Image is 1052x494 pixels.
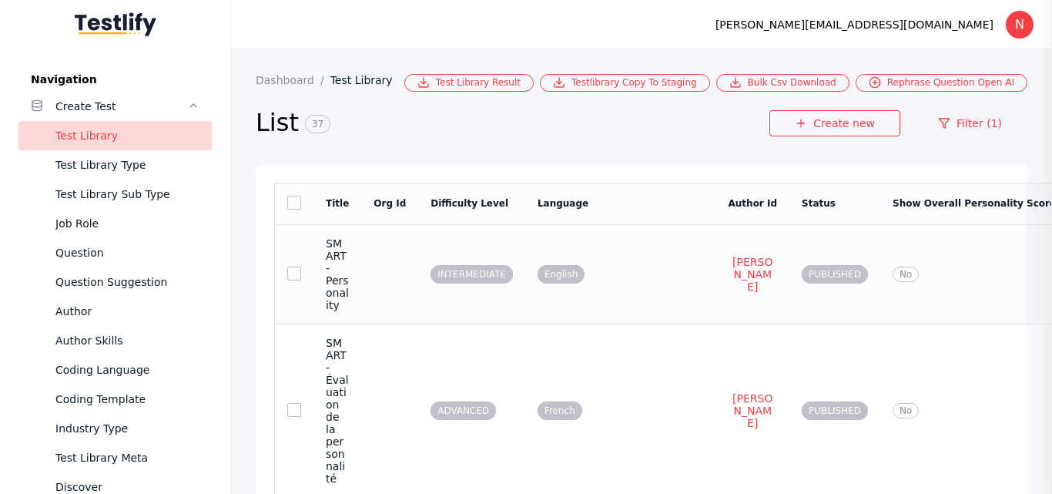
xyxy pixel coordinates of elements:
[55,244,199,262] div: Question
[18,209,212,238] a: Job Role
[1006,11,1034,39] div: N
[55,126,199,145] div: Test Library
[18,414,212,443] a: Industry Type
[326,198,349,209] a: Title
[326,337,349,485] section: SMART - Évaluation de la personnalité
[802,265,868,284] span: PUBLISHED
[431,402,496,420] span: ADVANCED
[55,273,199,291] div: Question Suggestion
[769,110,900,136] a: Create new
[716,74,849,92] a: Bulk Csv Download
[538,198,588,209] a: Language
[404,74,534,92] a: Test Library Result
[18,73,212,86] label: Navigation
[55,331,199,350] div: Author Skills
[729,255,778,294] a: [PERSON_NAME]
[75,12,156,36] img: Testlify - Backoffice
[18,267,212,297] a: Question Suggestion
[18,385,212,414] a: Coding Template
[18,326,212,355] a: Author Skills
[18,238,212,267] a: Question
[802,402,868,420] span: PUBLISHED
[305,115,330,133] span: 37
[18,297,212,326] a: Author
[893,267,919,282] span: No
[55,361,199,379] div: Coding Language
[374,198,406,209] a: Org Id
[55,302,199,321] div: Author
[18,121,212,150] a: Test Library
[802,198,836,209] a: Status
[55,156,199,174] div: Test Library Type
[893,403,919,418] span: No
[538,402,582,420] span: French
[715,15,993,34] div: [PERSON_NAME][EMAIL_ADDRESS][DOMAIN_NAME]
[431,198,508,209] a: Difficulty Level
[326,237,349,311] section: SMART - Personality
[55,185,199,203] div: Test Library Sub Type
[18,180,212,209] a: Test Library Sub Type
[538,265,585,284] span: English
[913,110,1027,136] a: Filter (1)
[256,74,330,86] a: Dashboard
[55,390,199,408] div: Coding Template
[18,150,212,180] a: Test Library Type
[540,74,710,92] a: Testlibrary Copy To Staging
[55,97,187,116] div: Create Test
[330,74,405,86] a: Test Library
[729,198,778,209] a: Author Id
[18,355,212,385] a: Coding Language
[856,74,1027,92] a: Rephrase Question Open AI
[256,107,769,139] h2: List
[55,449,199,467] div: Test Library Meta
[55,214,199,233] div: Job Role
[729,392,778,430] a: [PERSON_NAME]
[18,443,212,472] a: Test Library Meta
[55,419,199,438] div: Industry Type
[431,265,513,284] span: INTERMEDIATE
